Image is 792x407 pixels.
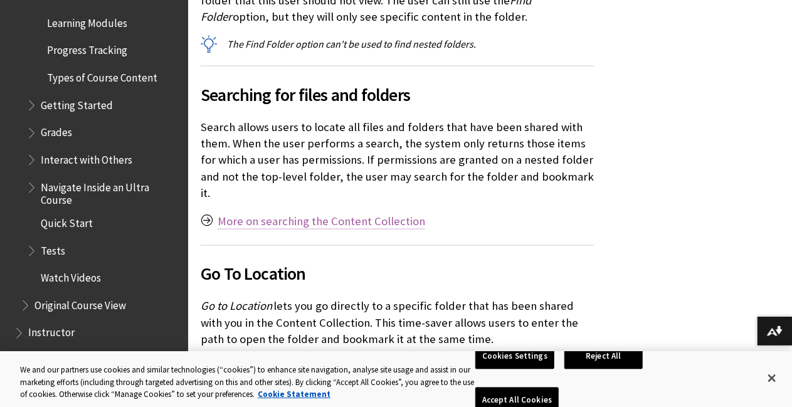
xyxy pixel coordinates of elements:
[201,120,594,202] p: Search allows users to locate all files and folders that have been shared with them. When the use...
[564,343,643,369] button: Reject All
[41,240,65,257] span: Tests
[28,349,91,366] span: Administrator
[41,149,132,166] span: Interact with Others
[258,389,330,399] a: More information about your privacy, opens in a new tab
[201,261,594,287] span: Go To Location
[201,82,594,108] span: Searching for files and folders
[41,267,101,284] span: Watch Videos
[475,343,554,369] button: Cookies Settings
[28,322,75,339] span: Instructor
[47,40,127,57] span: Progress Tracking
[47,67,157,84] span: Types of Course Content
[47,13,127,29] span: Learning Modules
[41,95,113,112] span: Getting Started
[34,295,126,312] span: Original Course View
[758,364,786,392] button: Close
[218,214,425,230] a: More on searching the Content Collection
[41,177,179,206] span: Navigate Inside an Ultra Course
[201,299,594,348] p: lets you go directly to a specific folder that has been shared with you in the Content Collection...
[201,37,594,51] p: The Find Folder option can't be used to find nested folders.
[41,122,72,139] span: Grades
[201,299,272,314] span: Go to Location
[20,364,475,401] div: We and our partners use cookies and similar technologies (“cookies”) to enhance site navigation, ...
[41,213,93,230] span: Quick Start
